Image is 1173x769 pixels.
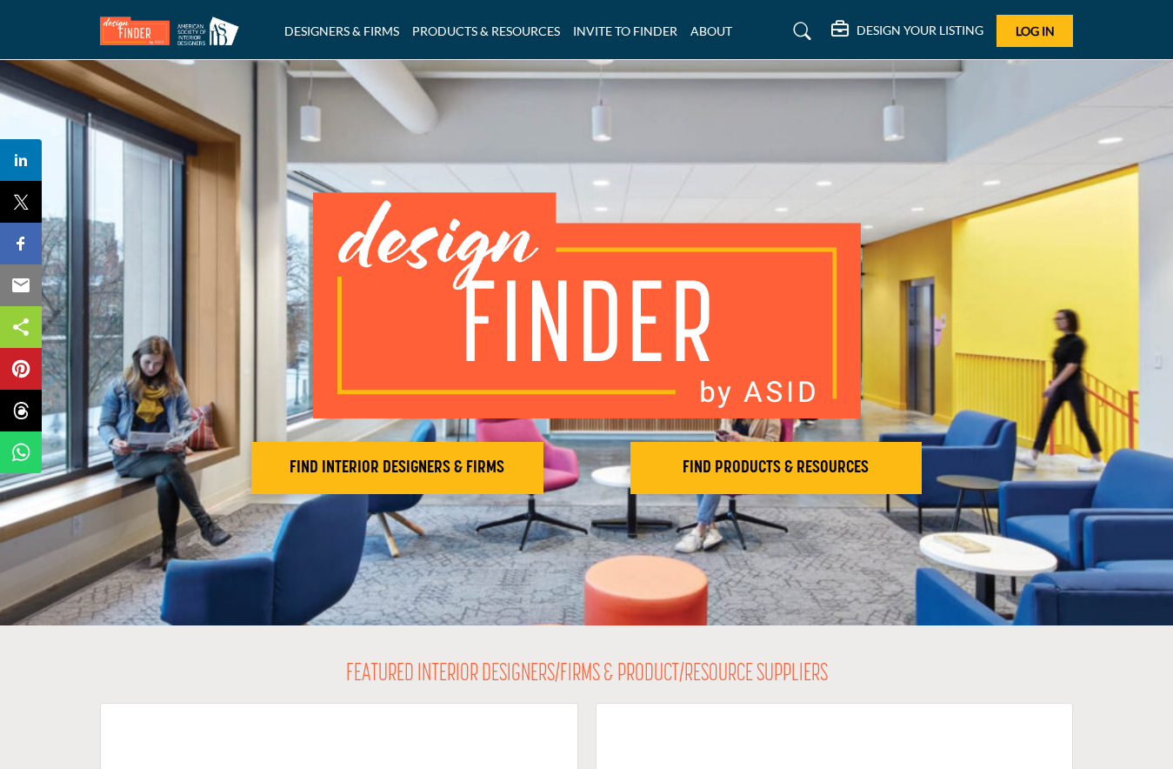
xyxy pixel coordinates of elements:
img: image [313,192,861,418]
a: PRODUCTS & RESOURCES [412,23,560,38]
button: Log In [996,15,1073,47]
img: Site Logo [100,17,248,45]
div: DESIGN YOUR LISTING [831,21,983,42]
button: FIND INTERIOR DESIGNERS & FIRMS [251,442,543,494]
button: FIND PRODUCTS & RESOURCES [630,442,923,494]
h2: FIND INTERIOR DESIGNERS & FIRMS [257,458,538,478]
h2: FEATURED INTERIOR DESIGNERS/FIRMS & PRODUCT/RESOURCE SUPPLIERS [346,660,828,690]
a: DESIGNERS & FIRMS [284,23,399,38]
h5: DESIGN YOUR LISTING [856,23,983,38]
a: ABOUT [690,23,732,38]
h2: FIND PRODUCTS & RESOURCES [636,458,917,478]
a: Search [776,17,823,45]
span: Log In [1016,23,1055,38]
a: INVITE TO FINDER [573,23,677,38]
